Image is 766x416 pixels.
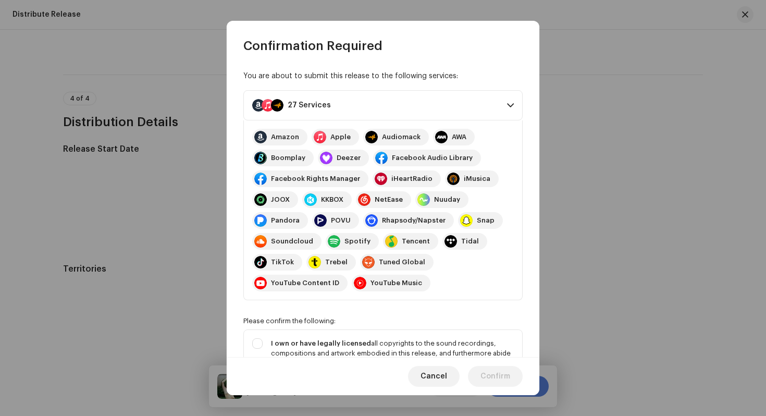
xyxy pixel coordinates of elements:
span: Confirmation Required [243,38,382,54]
div: Pandora [271,216,300,225]
button: Confirm [468,366,523,387]
div: Snap [477,216,495,225]
div: POVU [331,216,351,225]
div: JOOX [271,195,290,204]
p-accordion-content: 27 Services [243,120,523,300]
div: Boomplay [271,154,305,162]
div: YouTube Music [370,279,422,287]
div: AWA [452,133,466,141]
div: YouTube Content ID [271,279,339,287]
div: You are about to submit this release to the following services: [243,71,523,82]
div: 27 Services [288,101,331,109]
div: Please confirm the following: [243,317,523,325]
div: Facebook Audio Library [392,154,473,162]
div: all copyrights to the sound recordings, compositions and artwork embodied in this release, and fu... [271,338,514,369]
p-togglebutton: I own or have legally licensedall copyrights to the sound recordings, compositions and artwork em... [243,329,523,403]
div: NetEase [375,195,403,204]
div: Rhapsody/Napster [382,216,446,225]
div: Spotify [344,237,370,246]
div: Deezer [337,154,361,162]
button: Cancel [408,366,460,387]
div: Tencent [402,237,430,246]
div: Trebel [325,258,348,266]
div: iMusica [464,175,490,183]
div: Audiomack [382,133,421,141]
div: Soundcloud [271,237,313,246]
div: Facebook Rights Manager [271,175,360,183]
div: Tidal [461,237,479,246]
div: Apple [330,133,351,141]
div: Nuuday [434,195,460,204]
div: KKBOX [321,195,343,204]
strong: I own or have legally licensed [271,340,371,347]
div: TikTok [271,258,294,266]
div: Tuned Global [379,258,425,266]
div: Amazon [271,133,299,141]
div: iHeartRadio [391,175,433,183]
span: Confirm [480,366,510,387]
p-accordion-header: 27 Services [243,90,523,120]
span: Cancel [421,366,447,387]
